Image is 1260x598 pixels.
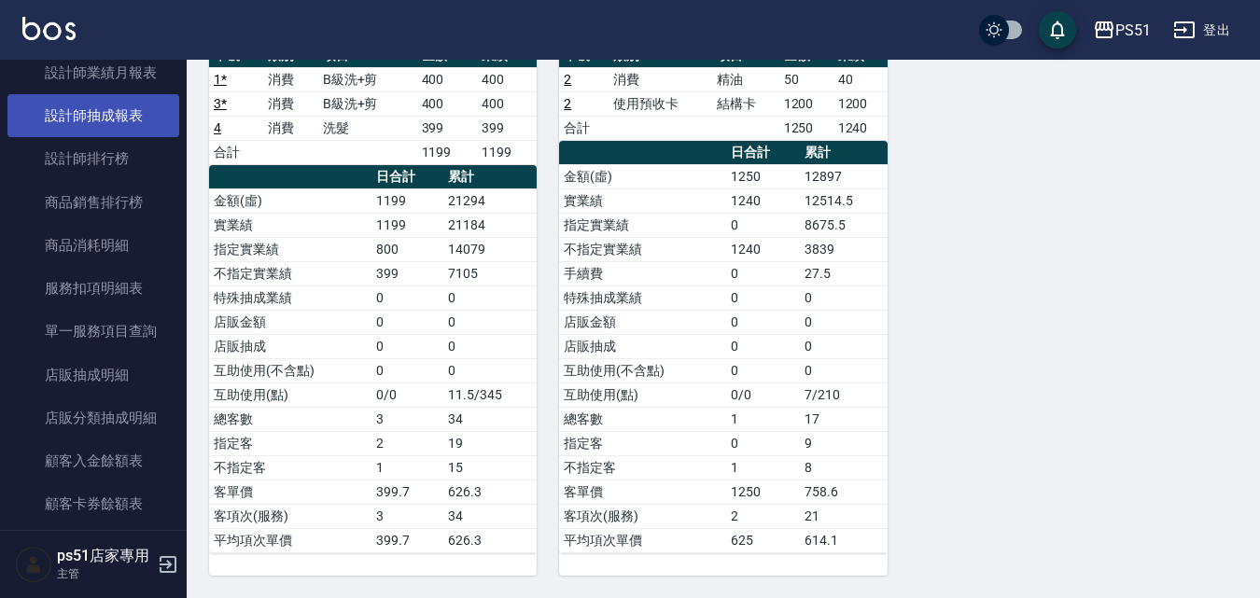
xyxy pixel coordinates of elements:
[800,382,888,407] td: 7/210
[726,455,800,480] td: 1
[318,67,417,91] td: B級洗+剪
[477,140,537,164] td: 1199
[726,164,800,188] td: 1250
[800,310,888,334] td: 0
[443,188,537,213] td: 21294
[209,480,371,504] td: 客單價
[209,285,371,310] td: 特殊抽成業績
[559,213,726,237] td: 指定實業績
[209,431,371,455] td: 指定客
[800,504,888,528] td: 21
[726,237,800,261] td: 1240
[800,188,888,213] td: 12514.5
[263,67,317,91] td: 消費
[726,141,800,165] th: 日合計
[417,116,477,140] td: 399
[726,213,800,237] td: 0
[443,213,537,237] td: 21184
[559,188,726,213] td: 實業績
[209,44,537,165] table: a dense table
[7,267,179,310] a: 服務扣項明細表
[371,165,443,189] th: 日合計
[559,116,609,140] td: 合計
[371,358,443,382] td: 0
[564,72,571,87] a: 2
[443,431,537,455] td: 19
[559,504,726,528] td: 客項次(服務)
[443,528,537,552] td: 626.3
[609,91,712,116] td: 使用預收卡
[559,382,726,407] td: 互助使用(點)
[318,91,417,116] td: B級洗+剪
[443,358,537,382] td: 0
[726,310,800,334] td: 0
[443,261,537,285] td: 7105
[417,91,477,116] td: 400
[7,310,179,353] a: 單一服務項目查詢
[209,213,371,237] td: 實業績
[1115,19,1151,42] div: PS51
[559,310,726,334] td: 店販金額
[371,237,443,261] td: 800
[800,334,888,358] td: 0
[559,334,726,358] td: 店販抽成
[1166,13,1238,48] button: 登出
[209,528,371,552] td: 平均項次單價
[209,140,263,164] td: 合計
[443,165,537,189] th: 累計
[443,237,537,261] td: 14079
[209,165,537,553] table: a dense table
[371,334,443,358] td: 0
[417,67,477,91] td: 400
[559,480,726,504] td: 客單價
[800,528,888,552] td: 614.1
[726,504,800,528] td: 2
[443,382,537,407] td: 11.5/345
[371,382,443,407] td: 0/0
[7,181,179,224] a: 商品銷售排行榜
[726,528,800,552] td: 625
[800,164,888,188] td: 12897
[371,480,443,504] td: 399.7
[800,480,888,504] td: 758.6
[371,431,443,455] td: 2
[800,407,888,431] td: 17
[7,224,179,267] a: 商品消耗明細
[371,213,443,237] td: 1199
[7,482,179,525] a: 顧客卡券餘額表
[443,455,537,480] td: 15
[559,261,726,285] td: 手續費
[209,188,371,213] td: 金額(虛)
[609,67,712,91] td: 消費
[800,141,888,165] th: 累計
[371,504,443,528] td: 3
[559,455,726,480] td: 不指定客
[7,354,179,396] a: 店販抽成明細
[7,94,179,137] a: 設計師抽成報表
[443,407,537,431] td: 34
[726,285,800,310] td: 0
[209,334,371,358] td: 店販抽成
[7,51,179,94] a: 設計師業績月報表
[371,528,443,552] td: 399.7
[779,91,833,116] td: 1200
[209,237,371,261] td: 指定實業績
[726,407,800,431] td: 1
[7,439,179,482] a: 顧客入金餘額表
[833,91,888,116] td: 1200
[559,358,726,382] td: 互助使用(不含點)
[800,455,888,480] td: 8
[57,565,152,582] p: 主管
[559,164,726,188] td: 金額(虛)
[209,310,371,334] td: 店販金額
[1039,11,1076,49] button: save
[443,334,537,358] td: 0
[559,44,887,141] table: a dense table
[800,213,888,237] td: 8675.5
[263,116,317,140] td: 消費
[779,116,833,140] td: 1250
[443,285,537,310] td: 0
[7,137,179,180] a: 設計師排行榜
[209,455,371,480] td: 不指定客
[417,140,477,164] td: 1199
